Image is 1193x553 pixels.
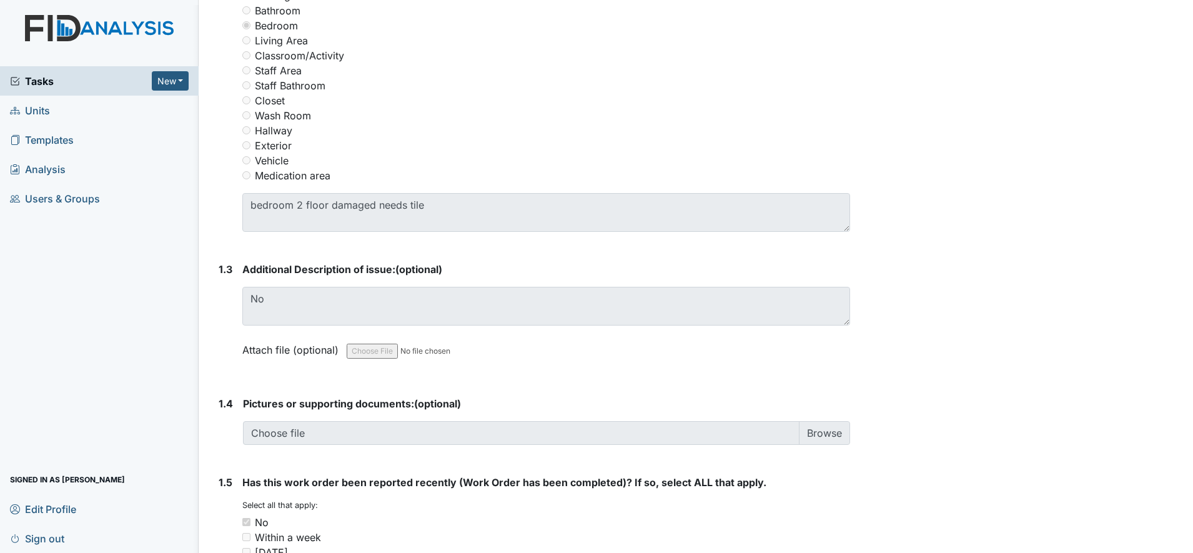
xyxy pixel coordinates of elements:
[242,111,250,119] input: Wash Room
[255,123,292,138] label: Hallway
[152,71,189,91] button: New
[242,287,850,326] textarea: No
[242,193,850,232] textarea: bedroom 2 floor damaged needs tile
[242,501,318,510] small: Select all that apply:
[10,101,50,120] span: Units
[255,78,325,93] label: Staff Bathroom
[242,171,250,179] input: Medication area
[255,18,298,33] label: Bedroom
[242,126,250,134] input: Hallway
[10,74,152,89] a: Tasks
[242,476,766,489] span: Has this work order been reported recently (Work Order has been completed)? If so, select ALL tha...
[242,263,395,276] span: Additional Description of issue:
[242,262,850,277] strong: (optional)
[242,156,250,164] input: Vehicle
[255,168,330,183] label: Medication area
[10,499,76,519] span: Edit Profile
[242,533,250,541] input: Within a week
[10,189,100,208] span: Users & Groups
[242,81,250,89] input: Staff Bathroom
[10,130,74,149] span: Templates
[255,93,285,108] label: Closet
[242,21,250,29] input: Bedroom
[242,51,250,59] input: Classroom/Activity
[219,262,232,277] label: 1.3
[255,3,300,18] label: Bathroom
[242,96,250,104] input: Closet
[242,6,250,14] input: Bathroom
[255,530,321,545] div: Within a week
[242,66,250,74] input: Staff Area
[255,108,311,123] label: Wash Room
[10,529,64,548] span: Sign out
[242,518,250,526] input: No
[255,48,344,63] label: Classroom/Activity
[255,153,289,168] label: Vehicle
[242,336,344,357] label: Attach file (optional)
[243,396,850,411] strong: (optional)
[242,36,250,44] input: Living Area
[255,33,308,48] label: Living Area
[255,515,269,530] div: No
[243,397,414,410] span: Pictures or supporting documents:
[10,159,66,179] span: Analysis
[219,475,232,490] label: 1.5
[255,138,292,153] label: Exterior
[242,141,250,149] input: Exterior
[219,396,233,411] label: 1.4
[255,63,302,78] label: Staff Area
[10,470,125,489] span: Signed in as [PERSON_NAME]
